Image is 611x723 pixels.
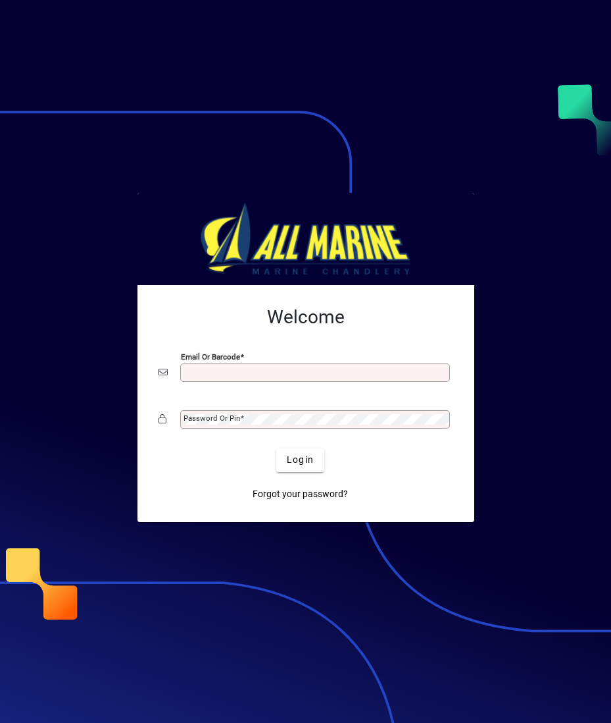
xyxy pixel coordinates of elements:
[247,483,353,506] a: Forgot your password?
[181,352,240,361] mat-label: Email or Barcode
[287,453,314,467] span: Login
[183,414,240,423] mat-label: Password or Pin
[276,448,324,472] button: Login
[253,487,348,501] span: Forgot your password?
[159,306,453,329] h2: Welcome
